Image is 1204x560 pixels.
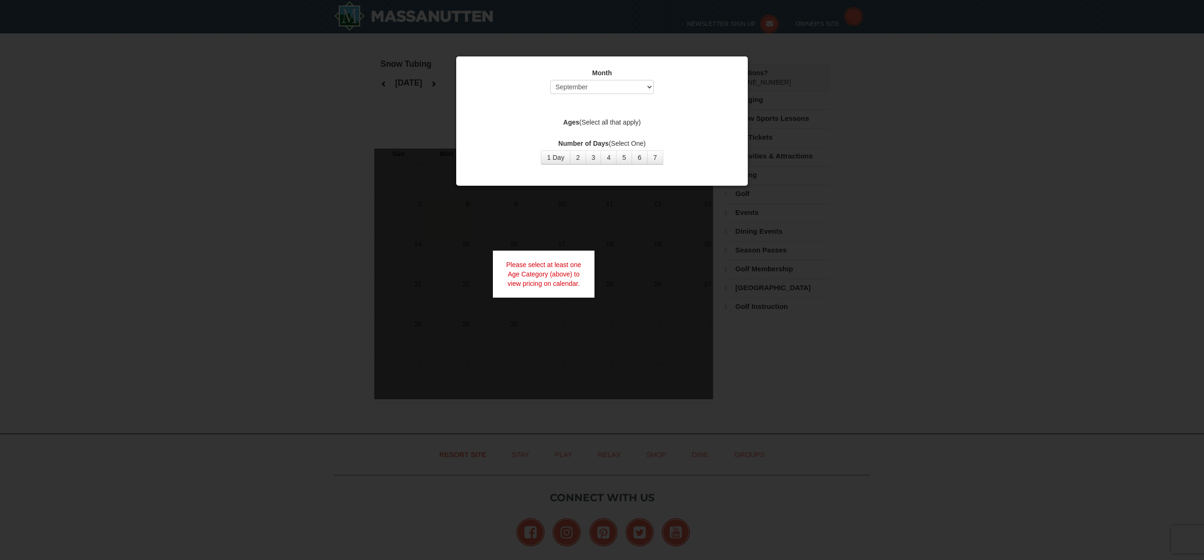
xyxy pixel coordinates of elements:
div: Please select at least one Age Category (above) to view pricing on calendar. [493,251,594,298]
strong: Number of Days [558,140,609,147]
label: (Select all that apply) [468,118,736,127]
button: 6 [632,150,648,165]
button: 3 [586,150,602,165]
button: 7 [647,150,663,165]
button: 2 [570,150,586,165]
strong: Ages [563,118,579,126]
strong: Month [592,69,612,77]
label: (Select One) [468,139,736,148]
button: 4 [601,150,617,165]
button: 5 [616,150,632,165]
button: 1 Day [541,150,570,165]
img: wait gif [593,224,611,243]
